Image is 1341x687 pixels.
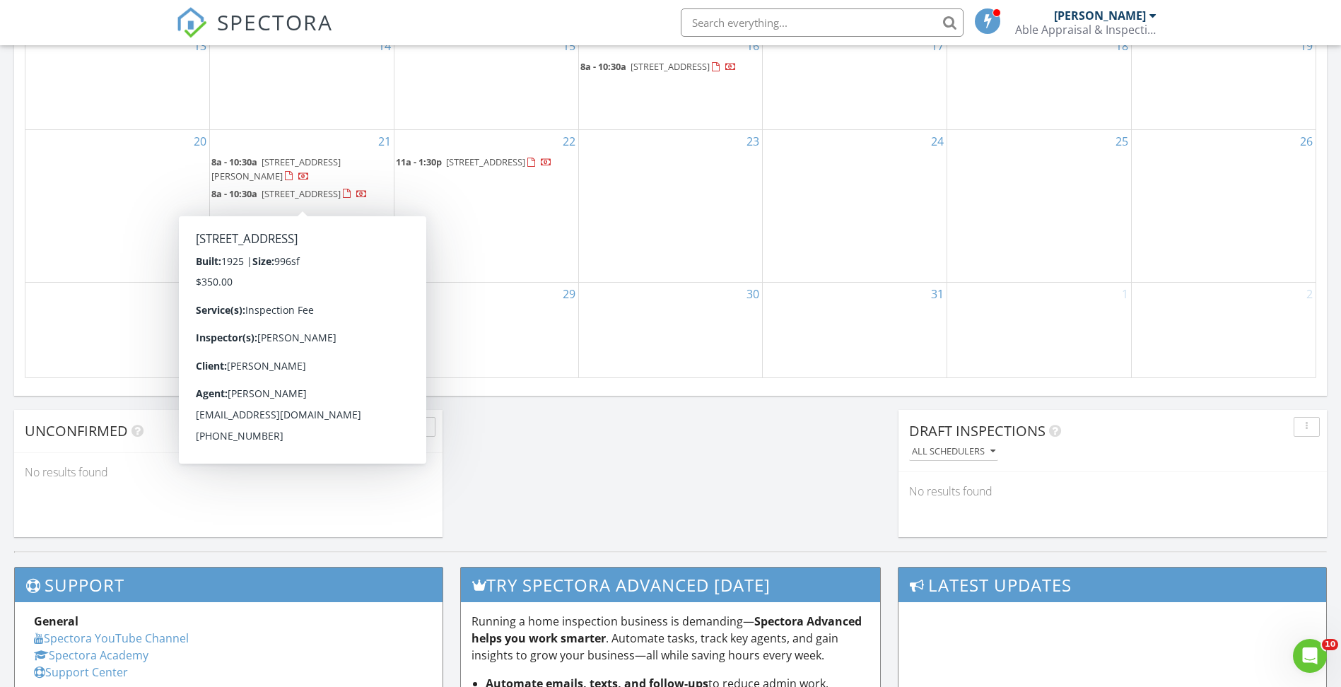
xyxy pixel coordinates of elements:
span: 8a - 10:30a [211,155,257,168]
h3: Latest Updates [898,568,1326,602]
a: Go to July 30, 2025 [744,283,762,305]
span: 8a - 10:30a [580,60,626,73]
td: Go to July 24, 2025 [763,130,947,283]
span: SPECTORA [217,7,333,37]
a: Go to July 16, 2025 [744,35,762,57]
a: Go to July 26, 2025 [1297,130,1316,153]
h3: Support [15,568,443,602]
a: Spectora YouTube Channel [34,630,189,646]
a: 8a - 10:30a [STREET_ADDRESS][PERSON_NAME] [211,154,392,184]
td: Go to July 25, 2025 [947,130,1132,283]
a: Go to July 15, 2025 [560,35,578,57]
a: Go to July 29, 2025 [560,283,578,305]
a: Go to July 27, 2025 [191,283,209,305]
strong: General [34,613,78,629]
div: [PERSON_NAME] [1054,8,1146,23]
a: 8a - 10:30a [STREET_ADDRESS] [211,187,368,200]
td: Go to July 27, 2025 [25,283,210,377]
div: No results found [14,453,443,491]
a: 8a - 10:30a [STREET_ADDRESS] [211,186,392,203]
a: 11a - 1:30p [STREET_ADDRESS] [396,155,552,168]
td: Go to July 22, 2025 [394,130,578,283]
td: Go to July 23, 2025 [578,130,763,283]
td: Go to July 29, 2025 [394,283,578,377]
td: Go to July 15, 2025 [394,35,578,130]
strong: Spectora Advanced helps you work smarter [472,613,862,646]
div: No results found [898,472,1327,510]
td: Go to July 31, 2025 [763,283,947,377]
h3: Try spectora advanced [DATE] [461,568,880,602]
span: Unconfirmed [25,421,128,440]
a: Go to July 28, 2025 [375,283,394,305]
td: Go to July 14, 2025 [210,35,394,130]
a: Go to July 19, 2025 [1297,35,1316,57]
a: 8a - 10:30a [STREET_ADDRESS][PERSON_NAME] [211,155,341,182]
a: Go to July 21, 2025 [375,130,394,153]
td: Go to July 26, 2025 [1131,130,1316,283]
span: [STREET_ADDRESS][PERSON_NAME] [211,155,341,182]
p: Running a home inspection business is demanding— . Automate tasks, track key agents, and gain ins... [472,613,869,664]
a: 8a - 10:30a [STREET_ADDRESS] [580,59,761,76]
a: Go to July 18, 2025 [1113,35,1131,57]
td: Go to August 1, 2025 [947,283,1132,377]
td: Go to July 19, 2025 [1131,35,1316,130]
a: Go to July 25, 2025 [1113,130,1131,153]
a: Support Center [34,664,128,680]
a: Go to August 1, 2025 [1119,283,1131,305]
a: 11a - 1:30p [STREET_ADDRESS] [396,154,577,171]
td: Go to August 2, 2025 [1131,283,1316,377]
a: Go to July 17, 2025 [928,35,947,57]
input: Search everything... [681,8,964,37]
span: 10 [1322,639,1338,650]
a: Go to July 14, 2025 [375,35,394,57]
a: Go to July 23, 2025 [744,130,762,153]
a: Go to July 20, 2025 [191,130,209,153]
a: Go to July 31, 2025 [928,283,947,305]
span: 8a - 10:30a [211,187,257,200]
td: Go to July 21, 2025 [210,130,394,283]
a: Go to August 2, 2025 [1304,283,1316,305]
td: Go to July 13, 2025 [25,35,210,130]
td: Go to July 17, 2025 [763,35,947,130]
td: Go to July 20, 2025 [25,130,210,283]
a: 8a - 10:30a [STREET_ADDRESS] [580,60,737,73]
a: Go to July 24, 2025 [928,130,947,153]
a: SPECTORA [176,19,333,49]
a: Go to July 22, 2025 [560,130,578,153]
img: The Best Home Inspection Software - Spectora [176,7,207,38]
span: Draft Inspections [909,421,1046,440]
iframe: Intercom live chat [1293,639,1327,673]
td: Go to July 16, 2025 [578,35,763,130]
div: All schedulers [912,447,995,457]
div: Able Appraisal & Inspections [1015,23,1156,37]
td: Go to July 28, 2025 [210,283,394,377]
td: Go to July 30, 2025 [578,283,763,377]
span: [STREET_ADDRESS] [631,60,710,73]
span: 11a - 1:30p [396,155,442,168]
span: [STREET_ADDRESS] [446,155,525,168]
span: [STREET_ADDRESS] [262,187,341,200]
button: All schedulers [909,442,998,462]
td: Go to July 18, 2025 [947,35,1132,130]
a: Spectora Academy [34,647,148,663]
